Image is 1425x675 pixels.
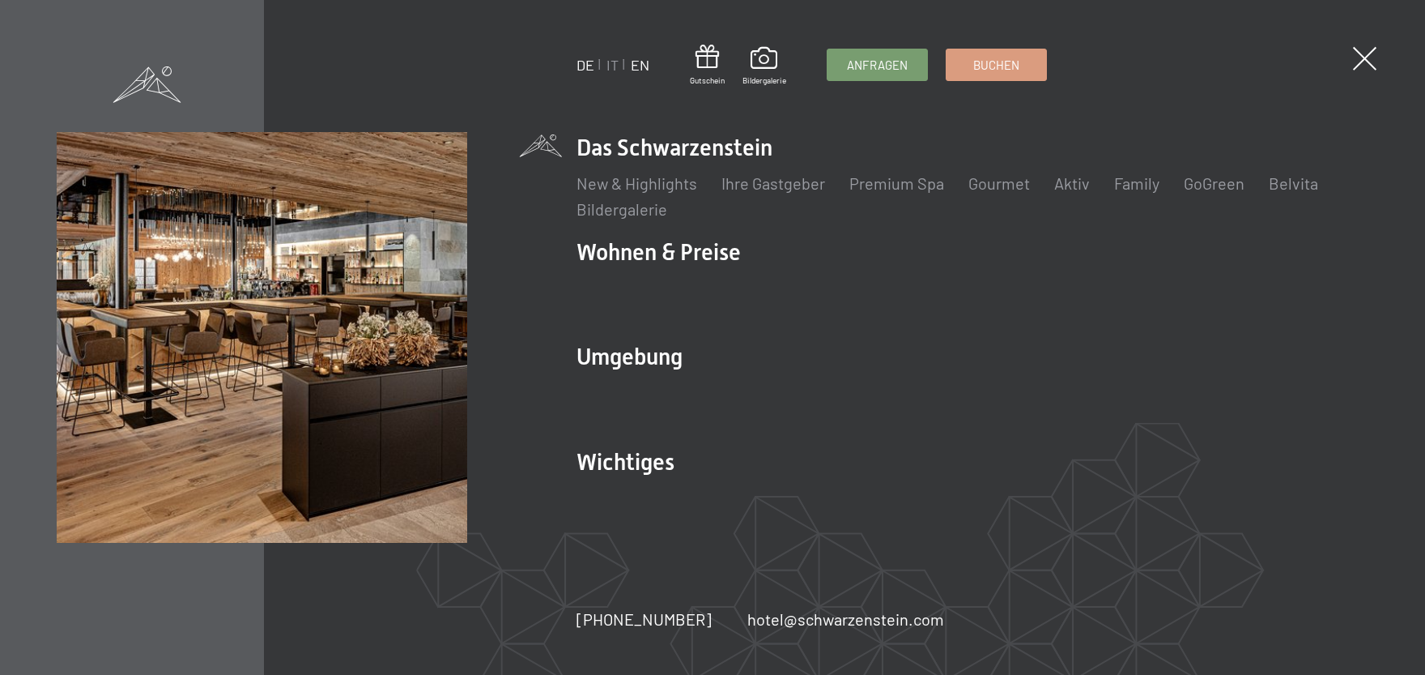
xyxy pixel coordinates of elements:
a: Buchen [946,49,1046,80]
a: EN [631,56,649,74]
a: Anfragen [827,49,927,80]
a: Aktiv [1054,173,1090,193]
a: DE [576,56,594,74]
a: Belvita [1269,173,1318,193]
span: [PHONE_NUMBER] [576,609,712,629]
a: Bildergalerie [742,47,786,86]
a: New & Highlights [576,173,697,193]
a: Family [1114,173,1159,193]
a: Gourmet [968,173,1030,193]
span: Gutschein [690,75,725,86]
a: hotel@schwarzenstein.com [747,608,944,630]
a: [PHONE_NUMBER] [576,608,712,630]
a: Gutschein [690,45,725,86]
a: Ihre Gastgeber [721,173,825,193]
span: Anfragen [847,57,908,74]
a: GoGreen [1184,173,1244,193]
span: Bildergalerie [742,75,786,86]
span: Buchen [973,57,1019,74]
a: Bildergalerie [576,199,667,219]
a: IT [606,56,619,74]
a: Premium Spa [849,173,944,193]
